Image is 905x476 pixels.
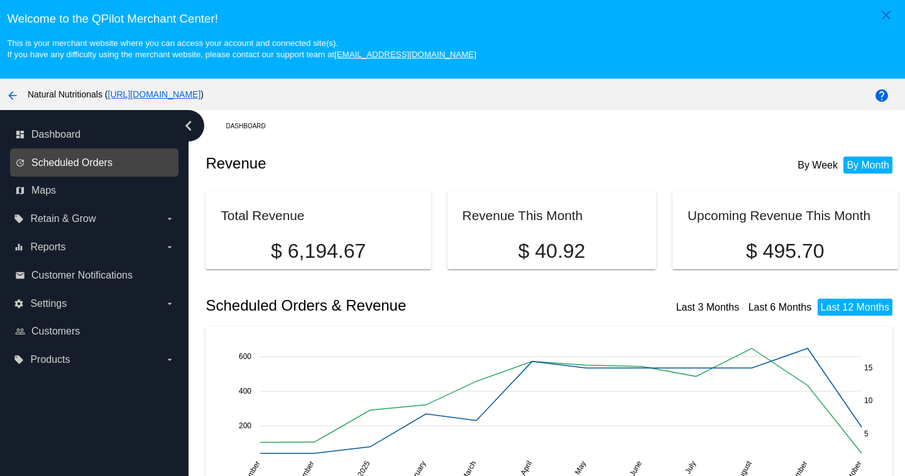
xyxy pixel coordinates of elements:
[14,242,24,252] i: equalizer
[31,129,80,140] span: Dashboard
[31,326,80,337] span: Customers
[30,213,96,224] span: Retain & Grow
[864,396,873,405] text: 10
[794,157,841,174] li: By Week
[684,460,698,475] text: July
[334,50,476,59] a: [EMAIL_ADDRESS][DOMAIN_NAME]
[7,12,897,26] h3: Welcome to the QPilot Merchant Center!
[463,240,642,263] p: $ 40.92
[28,89,204,99] span: Natural Nutritionals ( )
[30,241,65,253] span: Reports
[463,208,583,223] h2: Revenue This Month
[165,355,175,365] i: arrow_drop_down
[864,363,873,372] text: 15
[206,297,552,314] h2: Scheduled Orders & Revenue
[676,302,740,313] a: Last 3 Months
[239,352,251,361] text: 600
[879,8,894,23] mat-icon: close
[239,421,251,430] text: 200
[31,157,112,169] span: Scheduled Orders
[14,299,24,309] i: settings
[15,265,175,285] a: email Customer Notifications
[874,88,889,103] mat-icon: help
[30,354,70,365] span: Products
[15,125,175,145] a: dashboard Dashboard
[165,214,175,224] i: arrow_drop_down
[15,270,25,280] i: email
[15,158,25,168] i: update
[864,429,869,438] text: 5
[206,155,552,172] h2: Revenue
[221,208,304,223] h2: Total Revenue
[843,157,892,174] li: By Month
[15,185,25,196] i: map
[31,270,133,281] span: Customer Notifications
[30,298,67,309] span: Settings
[31,185,56,196] span: Maps
[14,355,24,365] i: local_offer
[108,89,201,99] a: [URL][DOMAIN_NAME]
[15,180,175,201] a: map Maps
[7,38,476,59] small: This is your merchant website where you can access your account and connected site(s). If you hav...
[15,321,175,341] a: people_outline Customers
[821,302,889,313] a: Last 12 Months
[226,116,277,136] a: Dashboard
[165,242,175,252] i: arrow_drop_down
[688,208,870,223] h2: Upcoming Revenue This Month
[688,240,882,263] p: $ 495.70
[15,153,175,173] a: update Scheduled Orders
[165,299,175,309] i: arrow_drop_down
[749,302,812,313] a: Last 6 Months
[221,240,415,263] p: $ 6,194.67
[15,130,25,140] i: dashboard
[14,214,24,224] i: local_offer
[178,116,199,136] i: chevron_left
[5,88,20,103] mat-icon: arrow_back
[15,326,25,336] i: people_outline
[239,387,251,396] text: 400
